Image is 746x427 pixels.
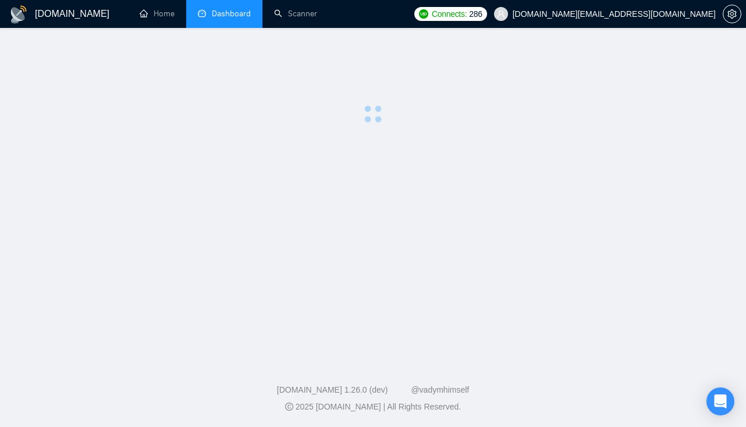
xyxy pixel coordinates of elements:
div: 2025 [DOMAIN_NAME] | All Rights Reserved. [9,401,737,413]
a: [DOMAIN_NAME] 1.26.0 (dev) [277,385,388,394]
img: upwork-logo.png [419,9,428,19]
div: Open Intercom Messenger [706,387,734,415]
button: setting [723,5,741,23]
a: @vadymhimself [411,385,469,394]
span: 286 [469,8,482,20]
img: logo [9,5,28,24]
a: setting [723,9,741,19]
a: searchScanner [274,9,317,19]
span: dashboard [198,9,206,17]
span: user [497,10,505,18]
span: copyright [285,403,293,411]
a: homeHome [140,9,175,19]
span: Dashboard [212,9,251,19]
span: setting [723,9,741,19]
span: Connects: [432,8,467,20]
